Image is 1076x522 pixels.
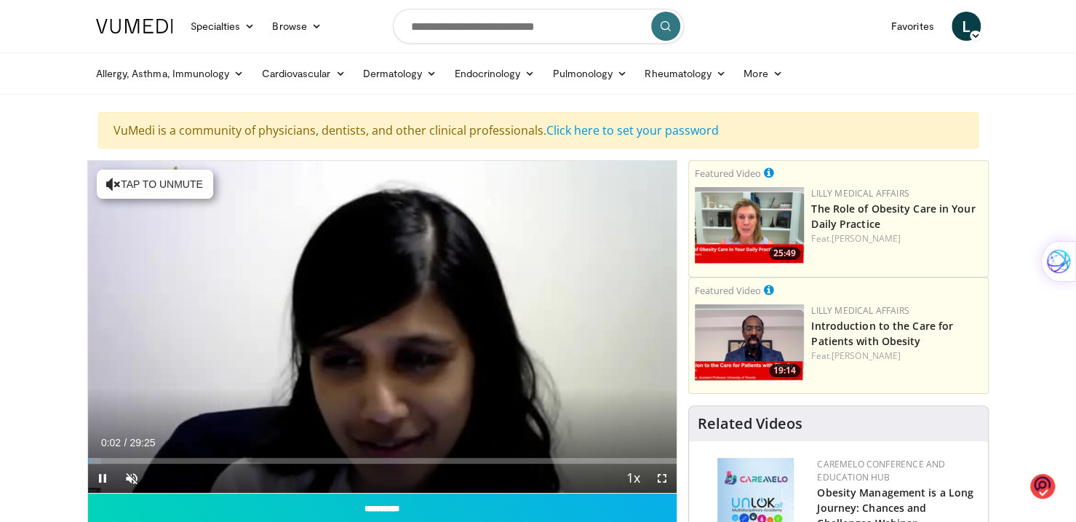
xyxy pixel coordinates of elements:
[445,59,543,88] a: Endocrinology
[698,415,802,432] h4: Related Videos
[393,9,684,44] input: Search topics, interventions
[87,59,253,88] a: Allergy, Asthma, Immunology
[543,59,636,88] a: Pulmonology
[124,437,127,448] span: /
[546,122,719,138] a: Click here to set your password
[97,170,213,199] button: Tap to unmute
[182,12,264,41] a: Specialties
[882,12,943,41] a: Favorites
[817,458,945,483] a: CaReMeLO Conference and Education Hub
[88,464,117,493] button: Pause
[263,12,330,41] a: Browse
[695,187,804,264] a: 25:49
[98,112,979,149] div: VuMedi is a community of physicians, dentists, and other clinical professionals.
[96,19,173,33] img: VuMedi Logo
[695,284,761,297] small: Featured Video
[88,458,677,464] div: Progress Bar
[735,59,791,88] a: More
[769,364,800,377] span: 19:14
[636,59,735,88] a: Rheumatology
[811,319,953,348] a: Introduction to the Care for Patients with Obesity
[252,59,354,88] a: Cardiovascular
[1030,473,1055,500] img: o1IwAAAABJRU5ErkJggg==
[117,464,146,493] button: Unmute
[769,247,800,260] span: 25:49
[695,304,804,381] a: 19:14
[811,202,975,231] a: The Role of Obesity Care in Your Daily Practice
[695,304,804,381] img: acc2e291-ced4-4dd5-b17b-d06994da28f3.png.150x105_q85_crop-smart_upscale.png
[647,464,677,493] button: Fullscreen
[832,232,901,245] a: [PERSON_NAME]
[811,304,909,317] a: Lilly Medical Affairs
[695,167,761,180] small: Featured Video
[354,59,446,88] a: Dermatology
[695,187,804,264] img: e1208b6b-349f-4914-9dd7-f97803bdbf1d.png.150x105_q85_crop-smart_upscale.png
[832,349,901,362] a: [PERSON_NAME]
[811,349,982,363] div: Feat.
[811,232,982,245] div: Feat.
[129,437,155,448] span: 29:25
[952,12,981,41] a: L
[811,187,909,199] a: Lilly Medical Affairs
[618,464,647,493] button: Playback Rate
[101,437,121,448] span: 0:02
[88,161,677,494] video-js: Video Player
